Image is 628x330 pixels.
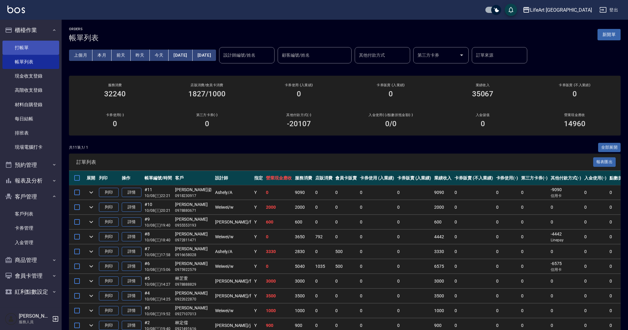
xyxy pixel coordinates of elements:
[168,113,245,117] h2: 第三方卡券(-)
[433,185,453,200] td: 9090
[143,230,173,244] td: #8
[122,262,141,271] a: 詳情
[253,185,264,200] td: Y
[143,289,173,303] td: #4
[389,90,393,98] h3: 0
[334,259,358,274] td: 500
[520,230,549,244] td: 0
[536,113,613,117] h2: 營業現金應收
[214,304,253,318] td: Weiwei /w
[2,157,59,173] button: 預約管理
[433,171,453,185] th: 業績收入
[188,90,225,98] h3: 1827/1000
[2,284,59,300] button: 紅利點數設定
[2,112,59,126] a: 每日結帳
[549,200,583,215] td: 0
[122,306,141,316] a: 詳情
[433,244,453,259] td: 3330
[293,244,314,259] td: 2830
[175,275,212,282] div: 林芷萱
[175,193,212,199] p: 0918230917
[260,83,337,87] h2: 卡券使用 (入業績)
[253,304,264,318] td: Y
[76,113,153,117] h2: 卡券使用(-)
[5,313,17,325] img: Person
[457,50,467,60] button: Open
[2,83,59,97] a: 高階收支登錄
[505,4,517,16] button: save
[396,259,433,274] td: 0
[583,171,608,185] th: 入金使用(-)
[573,90,577,98] h3: 0
[99,217,119,227] button: 列印
[214,274,253,288] td: [PERSON_NAME] /f
[99,262,119,271] button: 列印
[214,200,253,215] td: Weiwei /w
[293,215,314,229] td: 600
[549,215,583,229] td: 0
[352,113,429,117] h2: 入金使用(-) /點數折抵金額(-)
[495,289,520,303] td: 0
[99,203,119,212] button: 列印
[453,259,494,274] td: 0
[76,159,593,165] span: 訂單列表
[334,304,358,318] td: 0
[175,187,212,193] div: [PERSON_NAME]姿
[549,274,583,288] td: 0
[2,221,59,235] a: 卡券管理
[87,291,96,300] button: expand row
[87,217,96,227] button: expand row
[453,200,494,215] td: 0
[264,215,293,229] td: 600
[358,304,396,318] td: 0
[358,171,396,185] th: 卡券使用 (入業績)
[564,119,585,128] h3: 14960
[334,171,358,185] th: 會員卡販賣
[2,69,59,83] a: 現金收支登錄
[253,289,264,303] td: Y
[99,247,119,256] button: 列印
[314,259,334,274] td: 1035
[453,289,494,303] td: 0
[99,188,119,197] button: 列印
[122,217,141,227] a: 詳情
[334,200,358,215] td: 0
[583,259,608,274] td: 0
[143,274,173,288] td: #5
[145,223,172,228] p: 10/08 (三) 19:40
[444,113,521,117] h2: 入金儲值
[433,259,453,274] td: 6575
[120,171,143,185] th: 操作
[7,6,25,13] img: Logo
[253,215,264,229] td: Y
[358,289,396,303] td: 0
[214,259,253,274] td: Weiwei /w
[214,289,253,303] td: [PERSON_NAME] /f
[143,171,173,185] th: 帳單編號/時間
[145,252,172,258] p: 10/08 (三) 17:58
[122,276,141,286] a: 詳情
[2,98,59,112] a: 材料自購登錄
[433,230,453,244] td: 4442
[145,208,172,213] p: 10/08 (三) 20:21
[396,200,433,215] td: 0
[396,185,433,200] td: 0
[145,267,172,272] p: 10/08 (三) 15:06
[358,200,396,215] td: 0
[433,200,453,215] td: 2000
[169,50,192,61] button: [DATE]
[472,90,494,98] h3: 35067
[2,55,59,69] a: 帳單列表
[214,244,253,259] td: Ashely /A
[583,200,608,215] td: 0
[99,276,119,286] button: 列印
[396,171,433,185] th: 卡券販賣 (入業績)
[551,267,581,272] p: 信用卡
[495,230,520,244] td: 0
[260,113,337,117] h2: 其他付款方式(-)
[131,50,150,61] button: 昨天
[264,304,293,318] td: 1000
[520,304,549,318] td: 0
[143,259,173,274] td: #6
[85,171,97,185] th: 展開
